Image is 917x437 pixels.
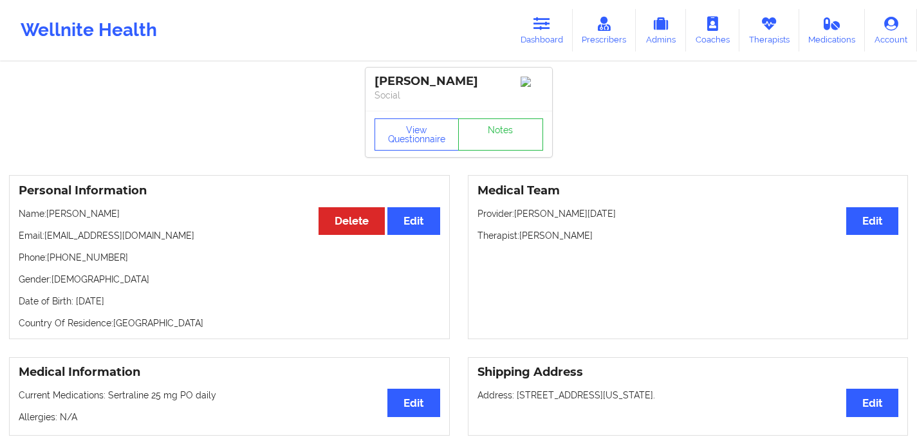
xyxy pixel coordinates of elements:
[375,74,543,89] div: [PERSON_NAME]
[19,183,440,198] h3: Personal Information
[477,389,899,402] p: Address: [STREET_ADDRESS][US_STATE].
[477,183,899,198] h3: Medical Team
[846,207,898,235] button: Edit
[387,207,440,235] button: Edit
[19,317,440,330] p: Country Of Residence: [GEOGRAPHIC_DATA]
[477,207,899,220] p: Provider: [PERSON_NAME][DATE]
[387,389,440,416] button: Edit
[19,229,440,242] p: Email: [EMAIL_ADDRESS][DOMAIN_NAME]
[19,365,440,380] h3: Medical Information
[458,118,543,151] a: Notes
[19,207,440,220] p: Name: [PERSON_NAME]
[739,9,799,51] a: Therapists
[521,77,543,87] img: Image%2Fplaceholer-image.png
[19,273,440,286] p: Gender: [DEMOGRAPHIC_DATA]
[19,389,440,402] p: Current Medications: Sertraline 25 mg PO daily
[686,9,739,51] a: Coaches
[19,251,440,264] p: Phone: [PHONE_NUMBER]
[846,389,898,416] button: Edit
[375,89,543,102] p: Social
[477,229,899,242] p: Therapist: [PERSON_NAME]
[865,9,917,51] a: Account
[19,411,440,423] p: Allergies: N/A
[375,118,459,151] button: View Questionnaire
[319,207,385,235] button: Delete
[511,9,573,51] a: Dashboard
[477,365,899,380] h3: Shipping Address
[636,9,686,51] a: Admins
[19,295,440,308] p: Date of Birth: [DATE]
[573,9,636,51] a: Prescribers
[799,9,866,51] a: Medications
